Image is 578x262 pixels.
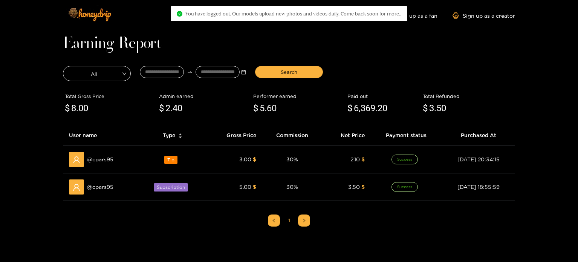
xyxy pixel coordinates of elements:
[163,131,175,139] span: Type
[164,156,177,164] span: Tip
[348,184,360,190] span: 3.50
[65,101,70,116] span: $
[206,125,262,146] th: Gross Price
[187,69,193,75] span: to
[361,156,365,162] span: $
[434,103,446,113] span: .50
[457,184,500,190] span: [DATE] 18:55:59
[298,215,310,227] li: Next Page
[154,183,188,192] span: Subscription
[429,103,434,113] span: 3
[322,125,371,146] th: Net Price
[253,101,258,116] span: $
[165,103,170,113] span: 2
[361,184,365,190] span: $
[253,92,344,100] div: Performer earned
[272,218,276,223] span: left
[253,184,256,190] span: $
[265,103,277,113] span: .60
[255,66,323,78] button: Search
[283,215,295,227] li: 1
[268,215,280,227] li: Previous Page
[386,12,437,19] a: Sign up as a fan
[286,156,298,162] span: 30 %
[159,92,249,100] div: Admin earned
[347,101,352,116] span: $
[63,68,130,79] span: All
[63,125,139,146] th: User name
[63,38,515,49] h1: Earning Report
[73,184,80,191] span: user
[371,125,442,146] th: Payment status
[71,103,76,113] span: 8
[253,156,256,162] span: $
[65,92,155,100] div: Total Gross Price
[281,68,297,76] span: Search
[185,11,401,17] span: You have logged out. Our models upload new photos and videos daily. Come back soon for more..
[187,69,193,75] span: swap-right
[178,132,182,136] span: caret-up
[178,135,182,139] span: caret-down
[453,12,515,19] a: Sign up as a creator
[375,103,387,113] span: .20
[76,103,88,113] span: .00
[457,156,500,162] span: [DATE] 20:34:15
[159,101,164,116] span: $
[262,125,322,146] th: Commission
[87,183,113,191] span: @ cpars95
[423,101,428,116] span: $
[347,92,419,100] div: Paid out
[239,156,251,162] span: 3.00
[391,155,418,164] span: Success
[391,182,418,192] span: Success
[302,218,306,223] span: right
[423,92,513,100] div: Total Refunded
[87,155,113,164] span: @ cpars95
[354,103,375,113] span: 6,369
[268,215,280,227] button: left
[286,184,298,190] span: 30 %
[298,215,310,227] button: right
[177,11,182,17] span: check-circle
[170,103,182,113] span: .40
[260,103,265,113] span: 5
[350,156,360,162] span: 2.10
[239,184,251,190] span: 5.00
[283,215,295,226] a: 1
[442,125,515,146] th: Purchased At
[73,156,80,164] span: user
